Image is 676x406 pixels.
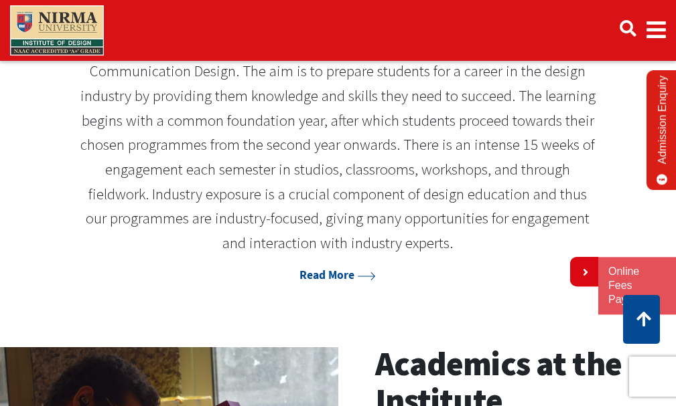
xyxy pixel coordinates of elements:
[299,268,376,282] a: Read More
[10,5,104,56] img: main_logo
[80,35,596,256] p: Institute of Design offers two programmes – Product and Interaction Design and Communication Desi...
[10,3,666,58] nav: Main navigation
[608,265,666,306] a: Online Fees Payment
